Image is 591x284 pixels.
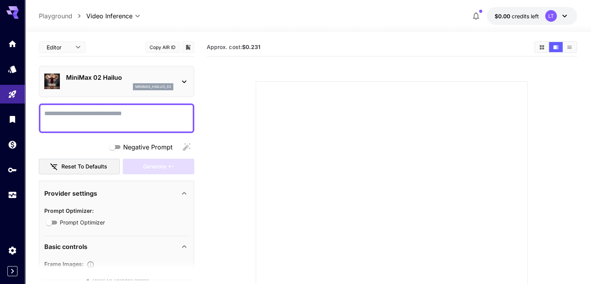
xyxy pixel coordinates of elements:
div: $0.00 [495,12,539,20]
button: $0.00LT [487,7,577,25]
div: Models [8,64,17,74]
span: credits left [512,13,539,19]
p: Provider settings [44,189,97,198]
span: Video Inference [86,11,132,21]
button: Show media in video view [549,42,563,52]
div: Basic controls [44,237,189,256]
span: Prompt Optimizer [60,218,105,226]
button: Copy AIR ID [145,42,180,53]
div: Wallet [8,140,17,149]
div: Usage [8,190,17,200]
a: Playground [39,11,72,21]
span: $0.00 [495,13,512,19]
button: Add to library [185,42,192,52]
div: Library [8,114,17,124]
span: Negative Prompt [123,142,173,152]
p: minimax_hailuo_02 [135,84,171,89]
div: API Keys [8,165,17,175]
div: MiniMax 02 Hailuominimax_hailuo_02 [44,70,189,93]
div: Show media in grid viewShow media in video viewShow media in list view [534,41,577,53]
div: LT [545,10,557,22]
p: Basic controls [44,242,87,251]
p: MiniMax 02 Hailuo [66,73,173,82]
nav: breadcrumb [39,11,86,21]
div: Playground [8,89,17,99]
span: Approx. cost: [207,44,260,50]
button: Reset to defaults [39,159,120,175]
b: $0.231 [242,44,260,50]
span: Editor [47,43,71,51]
button: Show media in list view [563,42,576,52]
button: Expand sidebar [7,266,17,276]
div: Provider settings [44,184,189,203]
div: Settings [8,245,17,255]
button: Show media in grid view [535,42,549,52]
div: Please upload a frame image and fill the prompt [123,159,194,175]
span: Prompt Optimizer : [44,207,94,214]
div: Home [8,39,17,49]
